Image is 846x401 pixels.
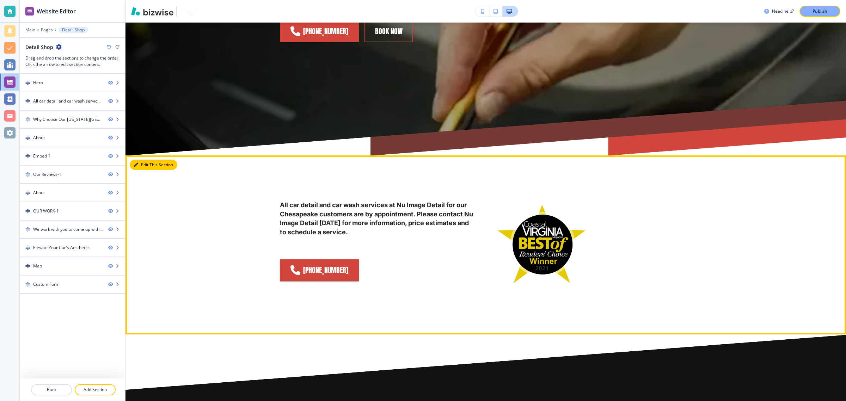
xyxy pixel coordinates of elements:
img: Drag [25,227,30,232]
p: Detail Shop [62,27,85,32]
img: Drag [25,99,30,104]
button: Add Section [75,384,116,395]
div: DragElevate Your Car's Aesthetics [20,239,125,257]
img: Drag [25,117,30,122]
h2: Detail Shop [25,43,53,51]
div: About [33,135,45,141]
button: Pages [41,27,53,32]
div: DragMap [20,257,125,275]
img: Drag [25,264,30,269]
img: Your Logo [180,7,199,16]
img: Drag [25,154,30,159]
div: DragCustom Form [20,276,125,293]
img: Drag [25,135,30,140]
img: editor icon [25,7,34,16]
img: Drag [25,245,30,250]
div: DragAbout [20,184,125,202]
div: Custom Form [33,281,60,288]
div: DragAbout [20,129,125,147]
div: We work with you to come up with the very best solutions for your challenges! [33,226,103,233]
button: Publish [799,6,840,17]
div: DragOur Reviews-1 [20,166,125,183]
img: Drag [25,190,30,195]
a: [PHONE_NUMBER] [280,20,359,42]
img: Drag [25,209,30,214]
h3: Drag and drop the sections to change the order. Click the arrow to edit section content. [25,55,119,68]
div: OUR WORK-1 [33,208,59,214]
div: DragOUR WORK-1 [20,202,125,220]
button: Detail Shop [59,27,88,33]
button: Edit This Section [130,160,177,170]
div: DragWhy Choose Our [US_STATE][GEOGRAPHIC_DATA] Detail Shop? [20,111,125,128]
div: Our Reviews-1 [33,171,61,178]
h2: Website Editor [37,7,76,16]
div: Elevate Your Car's Aesthetics [33,245,91,251]
div: Hero [33,80,43,86]
img: Bizwise Logo [131,7,173,16]
a: [PHONE_NUMBER] [280,259,359,281]
p: Back [32,387,71,393]
div: DragEmbed 1 [20,147,125,165]
h3: Need help? [772,8,794,14]
button: Main [25,27,35,32]
img: Drag [25,172,30,177]
img: Drag [25,282,30,287]
div: Embed 1 [33,153,50,159]
p: Add Section [75,387,115,393]
p: All car detail and car wash services at Nu Image Detail for our Chesapeake customers are by appoi... [280,200,476,237]
div: All car detail and car wash services at Nu Image Detail for our Chesapeake customers are by appoi... [33,98,103,104]
div: Why Choose Our Virginia Beach Detail Shop? [33,116,103,123]
p: Publish [813,8,827,14]
div: DragWe work with you to come up with the very best solutions for your challenges! [20,221,125,238]
div: Map [33,263,42,269]
div: DragAll car detail and car wash services at Nu Image Detail for our Chesapeake customers are by a... [20,92,125,110]
img: Drag [25,80,30,85]
div: About [33,190,45,196]
button: book now [364,20,413,42]
img: Logo [496,200,589,290]
button: Back [31,384,72,395]
div: DragHero [20,74,125,92]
